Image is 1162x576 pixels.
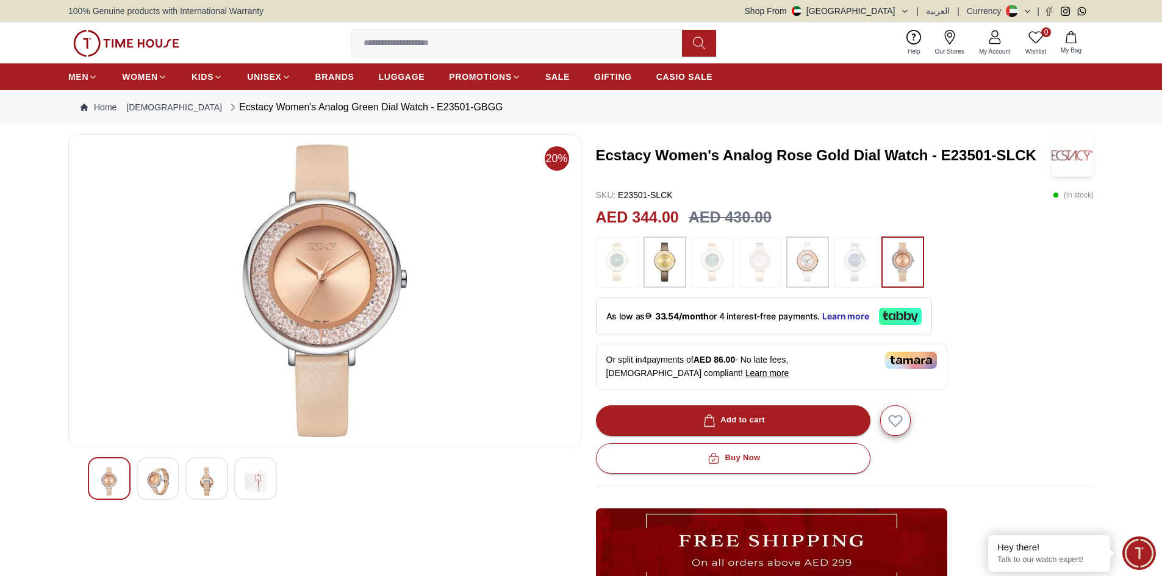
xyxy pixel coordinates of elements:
[122,66,167,88] a: WOMEN
[73,30,179,57] img: ...
[449,66,521,88] a: PROMOTIONS
[689,206,772,229] h3: AED 430.00
[594,71,632,83] span: GIFTING
[594,66,632,88] a: GIFTING
[68,90,1094,124] nav: Breadcrumb
[315,66,354,88] a: BRANDS
[602,243,633,282] img: ...
[68,66,98,88] a: MEN
[917,5,919,17] span: |
[1056,46,1086,55] span: My Bag
[928,27,972,59] a: Our Stores
[1077,7,1086,16] a: Whatsapp
[1044,7,1053,16] a: Facebook
[596,189,673,201] p: E23501-SLCK
[1020,47,1051,56] span: Wishlist
[792,243,823,282] img: ...
[126,101,222,113] a: [DEMOGRAPHIC_DATA]
[227,100,503,115] div: Ecstacy Women's Analog Green Dial Watch - E23501-GBGG
[192,71,213,83] span: KIDS
[926,5,950,17] button: العربية
[196,468,218,496] img: Ecstacy Women's Analog Green Dial Watch - E23501-GBGG
[596,405,870,436] button: Add to cart
[147,468,169,496] img: Ecstacy Women's Analog Green Dial Watch - E23501-GBGG
[697,243,728,282] img: ...
[1122,536,1156,570] div: Chat Widget
[596,146,1052,165] h3: Ecstacy Women's Analog Rose Gold Dial Watch - E23501-SLCK
[974,47,1016,56] span: My Account
[596,190,616,200] span: SKU :
[650,243,680,282] img: ...
[1041,27,1051,37] span: 0
[596,206,679,229] h2: AED 344.00
[1053,189,1094,201] p: ( In stock )
[1018,27,1053,59] a: 0Wishlist
[1053,29,1089,57] button: My Bag
[247,66,290,88] a: UNISEX
[705,451,760,465] div: Buy Now
[545,66,570,88] a: SALE
[79,144,571,437] img: Ecstacy Women's Analog Green Dial Watch - E23501-GBGG
[122,71,158,83] span: WOMEN
[545,146,569,171] span: 20%
[379,66,425,88] a: LUGGAGE
[900,27,928,59] a: Help
[840,243,870,282] img: ...
[596,443,870,474] button: Buy Now
[315,71,354,83] span: BRANDS
[449,71,512,83] span: PROMOTIONS
[379,71,425,83] span: LUGGAGE
[68,5,264,17] span: 100% Genuine products with International Warranty
[888,243,918,282] img: ...
[1061,7,1070,16] a: Instagram
[245,468,267,496] img: Ecstacy Women's Analog Green Dial Watch - E23501-GBGG
[81,101,117,113] a: Home
[967,5,1006,17] div: Currency
[1051,134,1094,177] img: Ecstacy Women's Analog Rose Gold Dial Watch - E23501-SLCK
[903,47,925,56] span: Help
[545,71,570,83] span: SALE
[957,5,959,17] span: |
[997,541,1101,553] div: Hey there!
[694,355,735,364] span: AED 86.00
[701,413,765,427] div: Add to cart
[68,71,88,83] span: MEN
[792,6,802,16] img: United Arab Emirates
[930,47,969,56] span: Our Stores
[885,352,937,369] img: Tamara
[1037,5,1039,17] span: |
[596,343,947,390] div: Or split in 4 payments of - No late fees, [DEMOGRAPHIC_DATA] compliant!
[745,5,909,17] button: Shop From[GEOGRAPHIC_DATA]
[656,71,713,83] span: CASIO SALE
[98,468,120,496] img: Ecstacy Women's Analog Green Dial Watch - E23501-GBGG
[745,243,775,282] img: ...
[745,368,789,378] span: Learn more
[997,555,1101,565] p: Talk to our watch expert!
[656,66,713,88] a: CASIO SALE
[192,66,223,88] a: KIDS
[247,71,281,83] span: UNISEX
